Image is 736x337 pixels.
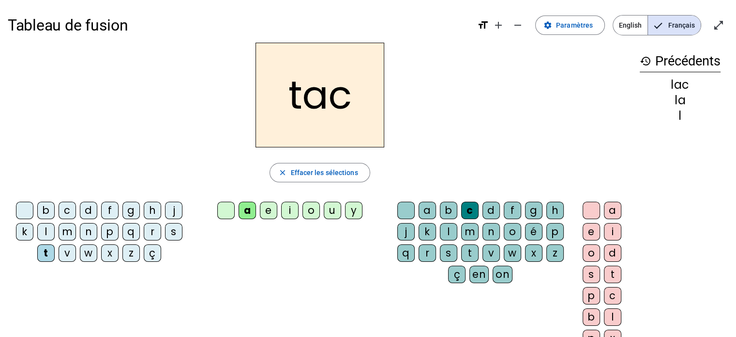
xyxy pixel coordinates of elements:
div: é [525,223,542,241]
div: c [604,287,621,305]
div: s [165,223,182,241]
div: x [101,244,119,262]
div: f [504,202,521,219]
div: t [37,244,55,262]
div: h [546,202,564,219]
div: w [80,244,97,262]
div: j [165,202,182,219]
div: p [546,223,564,241]
div: j [397,223,415,241]
div: t [461,244,479,262]
div: d [604,244,621,262]
div: o [583,244,600,262]
div: v [482,244,500,262]
div: la [640,95,721,106]
button: Augmenter la taille de la police [489,16,508,35]
div: d [482,202,500,219]
div: r [419,244,436,262]
div: s [440,244,457,262]
div: i [281,202,299,219]
div: d [80,202,97,219]
div: q [397,244,415,262]
div: b [583,308,600,326]
mat-icon: remove [512,19,524,31]
mat-icon: add [493,19,504,31]
div: k [419,223,436,241]
span: Paramètres [556,19,593,31]
div: c [59,202,76,219]
div: ç [144,244,161,262]
div: e [260,202,277,219]
div: n [482,223,500,241]
div: c [461,202,479,219]
div: x [525,244,542,262]
div: m [461,223,479,241]
div: p [583,287,600,305]
div: a [419,202,436,219]
span: English [613,16,647,35]
mat-icon: history [640,55,651,67]
div: g [525,202,542,219]
div: on [493,266,512,283]
div: o [302,202,320,219]
div: i [604,223,621,241]
div: b [37,202,55,219]
div: lac [640,79,721,91]
h1: Tableau de fusion [8,10,469,41]
button: Diminuer la taille de la police [508,16,527,35]
div: k [16,223,33,241]
div: e [583,223,600,241]
h3: Précédents [640,50,721,72]
div: l [640,110,721,122]
h2: tac [255,43,384,147]
button: Paramètres [535,16,605,35]
div: z [546,244,564,262]
div: w [504,244,521,262]
div: ç [448,266,466,283]
button: Effacer les sélections [270,163,370,182]
div: b [440,202,457,219]
div: a [604,202,621,219]
button: Entrer en plein écran [709,16,728,35]
div: a [239,202,256,219]
mat-icon: open_in_full [713,19,724,31]
div: f [101,202,119,219]
div: p [101,223,119,241]
div: r [144,223,161,241]
mat-icon: format_size [477,19,489,31]
div: o [504,223,521,241]
div: l [440,223,457,241]
div: q [122,223,140,241]
span: Français [648,16,701,35]
div: s [583,266,600,283]
div: l [604,308,621,326]
div: t [604,266,621,283]
div: en [469,266,489,283]
div: u [324,202,341,219]
span: Effacer les sélections [290,167,358,178]
div: y [345,202,362,219]
div: z [122,244,140,262]
div: l [37,223,55,241]
mat-icon: close [278,168,286,177]
div: g [122,202,140,219]
mat-button-toggle-group: Language selection [613,15,701,35]
div: n [80,223,97,241]
div: m [59,223,76,241]
mat-icon: settings [543,21,552,30]
div: h [144,202,161,219]
div: v [59,244,76,262]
